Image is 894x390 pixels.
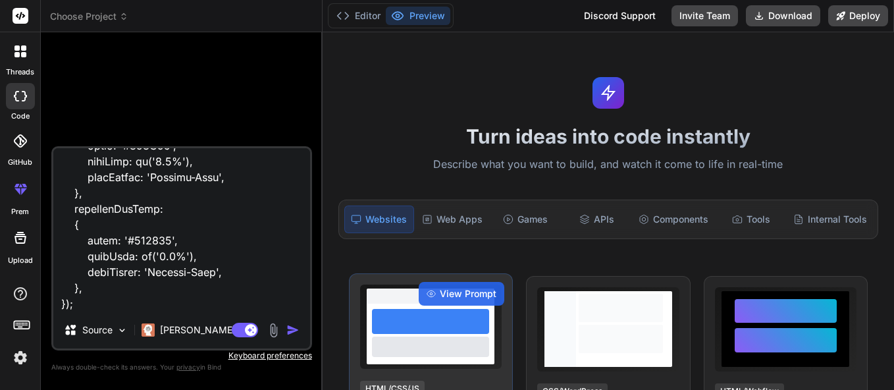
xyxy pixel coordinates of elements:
[671,5,738,26] button: Invite Team
[9,347,32,369] img: settings
[828,5,888,26] button: Deploy
[746,5,820,26] button: Download
[53,148,310,312] textarea: loremi { Dolo, Sita, ConseCtetu, AdipiscinGelitse, Doeiu, TemporInci } utla 'etdol-magnaa'; enima...
[344,206,415,233] div: Websites
[330,125,886,148] h1: Turn ideas into code instantly
[330,156,886,173] p: Describe what you want to build, and watch it come to life in real-time
[51,350,312,361] p: Keyboard preferences
[716,206,785,233] div: Tools
[576,5,664,26] div: Discord Support
[562,206,631,233] div: APIs
[6,67,34,78] label: threads
[160,323,258,337] p: [PERSON_NAME] 4 S..
[82,323,113,337] p: Source
[117,325,128,336] img: Pick Models
[8,255,33,266] label: Upload
[490,206,560,233] div: Games
[266,323,281,338] img: attachment
[286,323,300,337] img: icon
[788,206,872,233] div: Internal Tools
[331,7,386,25] button: Editor
[142,323,155,337] img: Claude 4 Sonnet
[386,7,450,25] button: Preview
[417,206,488,233] div: Web Apps
[11,111,30,122] label: code
[633,206,714,233] div: Components
[8,157,32,168] label: GitHub
[440,287,496,300] span: View Prompt
[50,10,128,23] span: Choose Project
[176,363,200,371] span: privacy
[11,206,29,217] label: prem
[51,361,312,374] p: Always double-check its answers. Your in Bind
